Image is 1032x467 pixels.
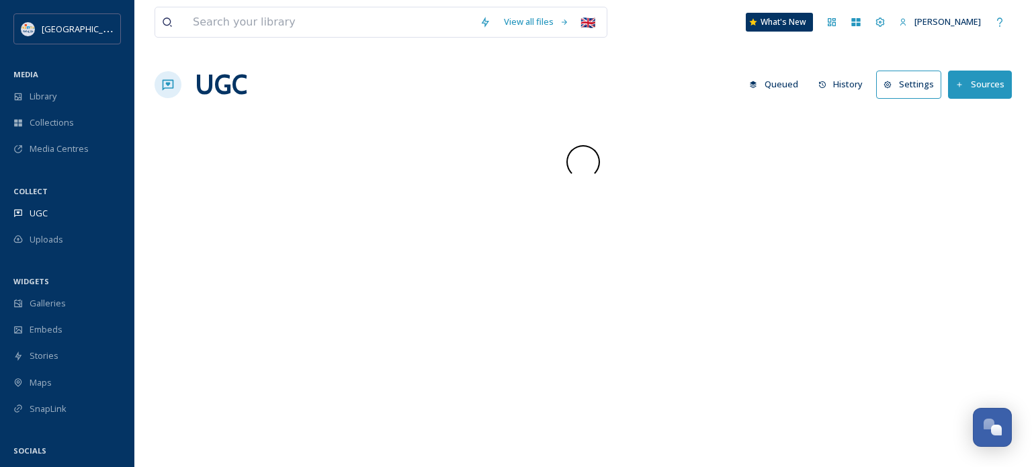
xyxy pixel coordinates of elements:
button: Sources [948,71,1012,98]
span: WIDGETS [13,276,49,286]
img: HTZ_logo_EN.svg [21,22,35,36]
a: Settings [876,71,948,98]
input: Search your library [186,7,473,37]
button: Open Chat [973,408,1012,447]
span: Stories [30,349,58,362]
span: [GEOGRAPHIC_DATA] [42,22,127,35]
div: 🇬🇧 [576,10,600,34]
a: [PERSON_NAME] [892,9,988,35]
button: Settings [876,71,941,98]
span: SOCIALS [13,445,46,456]
a: UGC [195,65,247,105]
a: What's New [746,13,813,32]
span: Maps [30,376,52,389]
span: Galleries [30,297,66,310]
span: Library [30,90,56,103]
span: Collections [30,116,74,129]
a: History [812,71,877,97]
a: Queued [742,71,812,97]
span: UGC [30,207,48,220]
a: View all files [497,9,576,35]
span: SnapLink [30,402,67,415]
span: Uploads [30,233,63,246]
span: Media Centres [30,142,89,155]
span: Embeds [30,323,62,336]
span: [PERSON_NAME] [914,15,981,28]
span: COLLECT [13,186,48,196]
button: History [812,71,870,97]
span: MEDIA [13,69,38,79]
button: Queued [742,71,805,97]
